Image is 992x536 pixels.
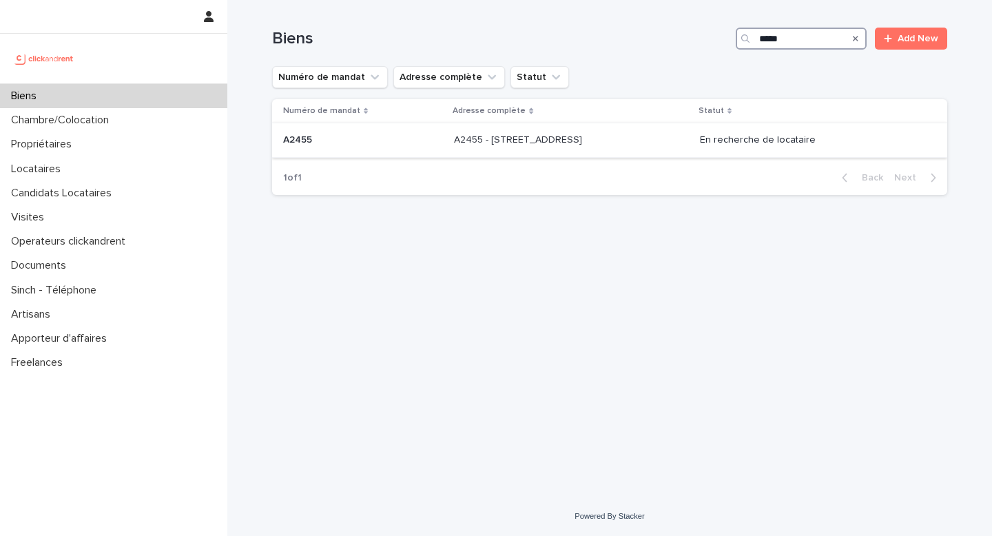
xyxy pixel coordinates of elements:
p: Freelances [6,356,74,369]
button: Back [831,172,889,184]
input: Search [736,28,867,50]
tr: A2455A2455 A2455 - [STREET_ADDRESS]A2455 - [STREET_ADDRESS] En recherche de locataire [272,123,947,158]
button: Adresse complète [393,66,505,88]
p: Statut [699,103,724,118]
h1: Biens [272,29,730,49]
span: Next [894,173,924,183]
p: Chambre/Colocation [6,114,120,127]
span: Back [854,173,883,183]
p: 1 of 1 [272,161,313,195]
p: A2455 - [STREET_ADDRESS] [454,132,585,146]
button: Statut [510,66,569,88]
p: A2455 [283,132,315,146]
span: Add New [898,34,938,43]
p: Artisans [6,308,61,321]
p: Adresse complète [453,103,526,118]
p: Biens [6,90,48,103]
p: Numéro de mandat [283,103,360,118]
a: Add New [875,28,947,50]
button: Next [889,172,947,184]
p: Apporteur d'affaires [6,332,118,345]
p: Candidats Locataires [6,187,123,200]
p: Sinch - Téléphone [6,284,107,297]
p: Locataires [6,163,72,176]
p: En recherche de locataire [700,134,925,146]
p: Documents [6,259,77,272]
button: Numéro de mandat [272,66,388,88]
p: Visites [6,211,55,224]
a: Powered By Stacker [575,512,644,520]
p: Operateurs clickandrent [6,235,136,248]
p: Propriétaires [6,138,83,151]
img: UCB0brd3T0yccxBKYDjQ [11,45,78,72]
